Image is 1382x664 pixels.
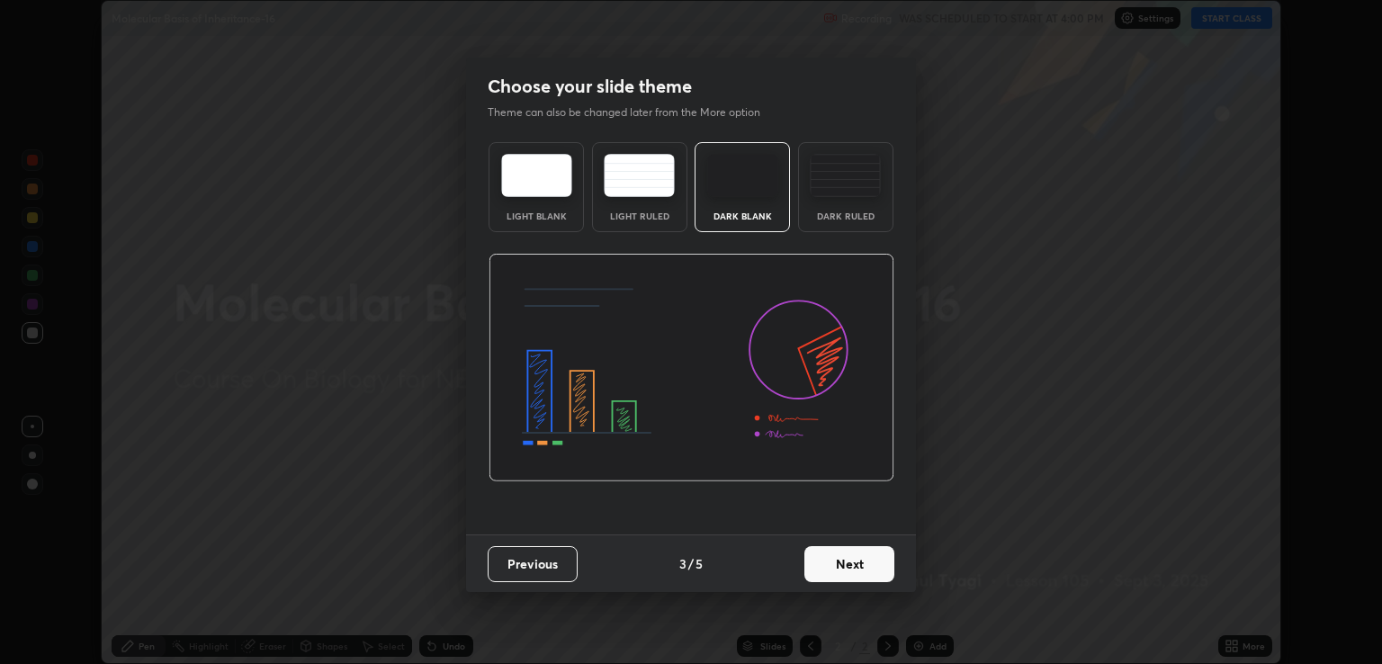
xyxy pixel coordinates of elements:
[488,104,779,121] p: Theme can also be changed later from the More option
[706,211,778,220] div: Dark Blank
[501,154,572,197] img: lightTheme.e5ed3b09.svg
[500,211,572,220] div: Light Blank
[707,154,778,197] img: darkTheme.f0cc69e5.svg
[489,254,894,482] img: darkThemeBanner.d06ce4a2.svg
[604,154,675,197] img: lightRuledTheme.5fabf969.svg
[804,546,894,582] button: Next
[604,211,676,220] div: Light Ruled
[810,211,882,220] div: Dark Ruled
[488,546,578,582] button: Previous
[679,554,687,573] h4: 3
[810,154,881,197] img: darkRuledTheme.de295e13.svg
[488,75,692,98] h2: Choose your slide theme
[695,554,703,573] h4: 5
[688,554,694,573] h4: /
